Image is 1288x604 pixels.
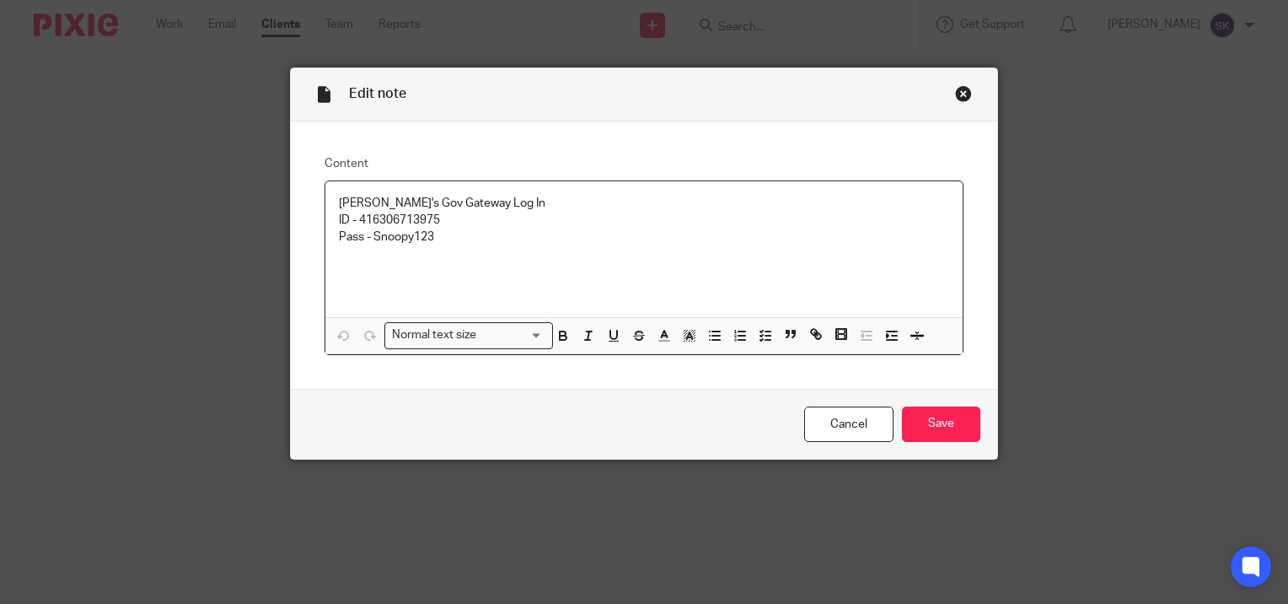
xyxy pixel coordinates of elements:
label: Content [325,155,963,172]
div: Close this dialog window [955,85,972,102]
p: Pass - Snoopy123 [339,229,949,245]
input: Save [902,407,980,443]
div: Search for option [384,322,553,348]
p: ID - 416306713975 [339,212,949,229]
a: Cancel [804,407,894,443]
span: Edit note [349,87,406,100]
input: Search for option [482,326,543,344]
p: [PERSON_NAME]'s Gov Gateway Log In [339,195,949,212]
span: Normal text size [389,326,480,344]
